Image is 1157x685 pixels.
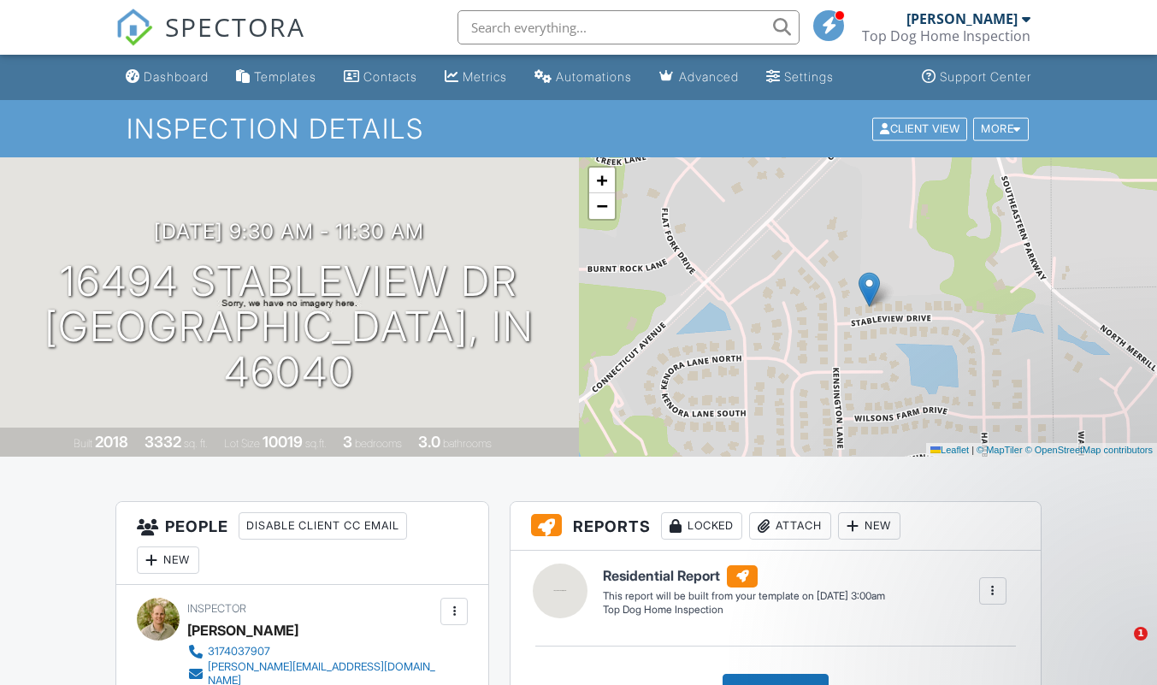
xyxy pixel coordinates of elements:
[749,512,831,540] div: Attach
[596,195,607,216] span: −
[679,69,739,84] div: Advanced
[759,62,841,93] a: Settings
[872,117,967,140] div: Client View
[859,272,880,307] img: Marker
[127,114,1030,144] h1: Inspection Details
[116,502,488,585] h3: People
[115,9,153,46] img: The Best Home Inspection Software - Spectora
[977,445,1023,455] a: © MapTiler
[589,193,615,219] a: Zoom out
[144,69,209,84] div: Dashboard
[589,168,615,193] a: Zoom in
[603,603,885,617] div: Top Dog Home Inspection
[930,445,969,455] a: Leaflet
[915,62,1038,93] a: Support Center
[443,437,492,450] span: bathrooms
[661,512,742,540] div: Locked
[224,437,260,450] span: Lot Size
[184,437,208,450] span: sq. ft.
[239,512,407,540] div: Disable Client CC Email
[145,433,181,451] div: 3332
[511,502,1040,551] h3: Reports
[971,445,974,455] span: |
[254,69,316,84] div: Templates
[165,9,305,44] span: SPECTORA
[862,27,1030,44] div: Top Dog Home Inspection
[1025,445,1153,455] a: © OpenStreetMap contributors
[940,69,1031,84] div: Support Center
[463,69,507,84] div: Metrics
[438,62,514,93] a: Metrics
[603,565,885,588] h6: Residential Report
[528,62,639,93] a: Automations (Basic)
[363,69,417,84] div: Contacts
[418,433,440,451] div: 3.0
[596,169,607,191] span: +
[74,437,92,450] span: Built
[154,220,424,243] h3: [DATE] 9:30 am - 11:30 am
[871,121,971,134] a: Client View
[1099,627,1140,668] iframe: Intercom live chat
[457,10,800,44] input: Search everything...
[355,437,402,450] span: bedrooms
[838,512,900,540] div: New
[187,602,246,615] span: Inspector
[343,433,352,451] div: 3
[784,69,834,84] div: Settings
[305,437,327,450] span: sq.ft.
[652,62,746,93] a: Advanced
[137,546,199,574] div: New
[973,117,1029,140] div: More
[115,23,305,59] a: SPECTORA
[337,62,424,93] a: Contacts
[556,69,632,84] div: Automations
[208,645,270,658] div: 3174037907
[95,433,128,451] div: 2018
[229,62,323,93] a: Templates
[27,259,552,394] h1: 16494 Stableview Dr [GEOGRAPHIC_DATA], IN 46040
[906,10,1018,27] div: [PERSON_NAME]
[603,589,885,603] div: This report will be built from your template on [DATE] 3:00am
[263,433,303,451] div: 10019
[187,643,436,660] a: 3174037907
[119,62,215,93] a: Dashboard
[187,617,298,643] div: [PERSON_NAME]
[1134,627,1148,641] span: 1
